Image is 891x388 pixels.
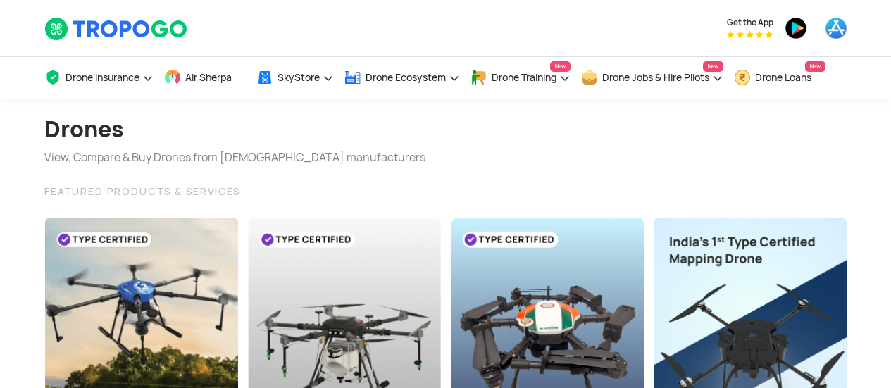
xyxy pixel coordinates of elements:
a: Drone TrainingNew [471,57,571,99]
span: Drone Training [492,72,556,83]
h1: Drones [44,110,425,149]
img: TropoGo Logo [44,17,189,41]
span: New [550,61,571,72]
span: Drone Insurance [66,72,139,83]
a: Air Sherpa [164,57,246,99]
span: Air Sherpa [185,72,232,83]
span: Get the App [727,17,773,28]
a: Drone Ecosystem [344,57,460,99]
span: New [703,61,723,72]
img: ic_appstore.png [825,17,847,39]
span: New [805,61,825,72]
div: FEATURED PRODUCTS & SERVICES [44,183,847,200]
img: ic_playstore.png [785,17,807,39]
div: View, Compare & Buy Drones from [DEMOGRAPHIC_DATA] manufacturers [44,149,425,166]
a: Drone LoansNew [734,57,825,99]
span: SkyStore [278,72,320,83]
img: App Raking [727,31,773,38]
span: Drone Loans [755,72,811,83]
a: Drone Insurance [44,57,154,99]
span: Drone Ecosystem [366,72,446,83]
a: SkyStore [256,57,334,99]
a: Drone Jobs & Hire PilotsNew [581,57,723,99]
span: Drone Jobs & Hire Pilots [602,72,709,83]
